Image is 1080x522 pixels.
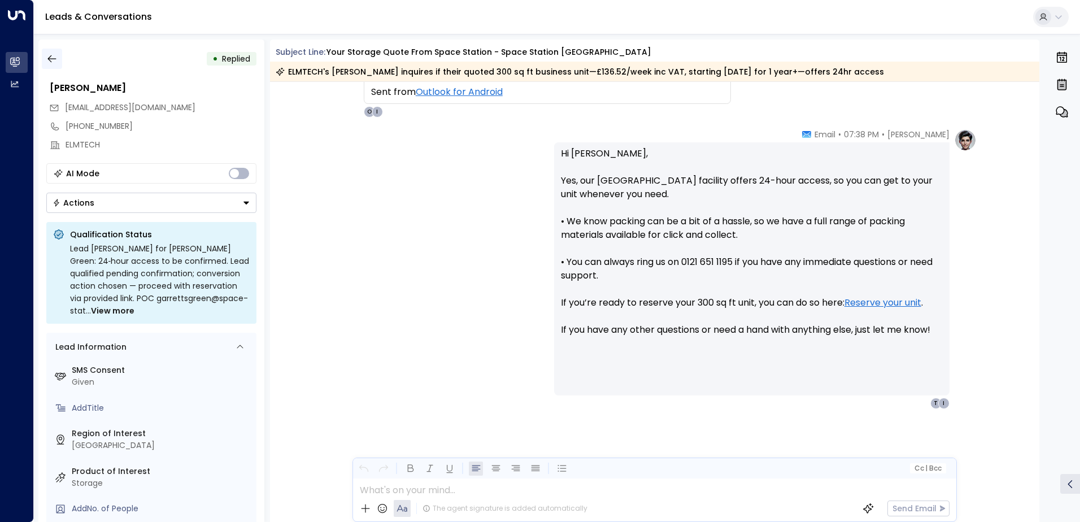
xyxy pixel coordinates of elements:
[222,53,250,64] span: Replied
[66,120,256,132] div: [PHONE_NUMBER]
[72,376,252,388] div: Given
[938,398,950,409] div: I
[416,85,503,99] a: Outlook for Android
[930,398,942,409] div: T
[91,304,134,317] span: View more
[65,102,195,114] span: info@elmtech.co.uk
[882,129,885,140] span: •
[46,193,256,213] div: Button group with a nested menu
[844,296,921,310] a: Reserve your unit
[371,85,724,99] div: Sent from
[276,46,325,58] span: Subject Line:
[66,139,256,151] div: ELMTECH
[51,341,127,353] div: Lead Information
[372,106,383,118] div: I
[914,464,941,472] span: Cc Bcc
[844,129,879,140] span: 07:38 PM
[954,129,977,151] img: profile-logo.png
[909,463,946,474] button: Cc|Bcc
[45,10,152,23] a: Leads & Conversations
[72,466,252,477] label: Product of Interest
[356,462,371,476] button: Undo
[364,106,375,118] div: O
[561,147,943,350] p: Hi [PERSON_NAME], Yes, our [GEOGRAPHIC_DATA] facility offers 24-hour access, so you can get to yo...
[72,440,252,451] div: [GEOGRAPHIC_DATA]
[276,66,884,77] div: ELMTECH's [PERSON_NAME] inquires if their quoted 300 sq ft business unit—£136.52/week inc VAT, st...
[838,129,841,140] span: •
[72,364,252,376] label: SMS Consent
[326,46,651,58] div: Your storage quote from Space Station - Space Station [GEOGRAPHIC_DATA]
[423,503,587,514] div: The agent signature is added automatically
[376,462,390,476] button: Redo
[46,193,256,213] button: Actions
[53,198,94,208] div: Actions
[65,102,195,113] span: [EMAIL_ADDRESS][DOMAIN_NAME]
[72,477,252,489] div: Storage
[72,402,252,414] div: AddTitle
[925,464,927,472] span: |
[212,49,218,69] div: •
[887,129,950,140] span: [PERSON_NAME]
[66,168,99,179] div: AI Mode
[72,503,252,515] div: AddNo. of People
[70,242,250,317] div: Lead [PERSON_NAME] for [PERSON_NAME] Green: 24‑hour access to be confirmed. Lead qualified pendin...
[815,129,835,140] span: Email
[50,81,256,95] div: [PERSON_NAME]
[72,428,252,440] label: Region of Interest
[70,229,250,240] p: Qualification Status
